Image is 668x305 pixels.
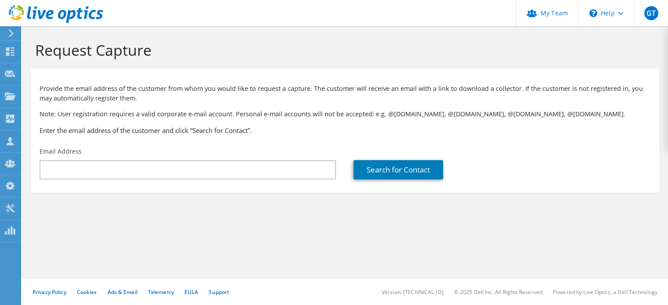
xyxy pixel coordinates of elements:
[382,288,444,296] li: Version: [TECHNICAL_ID]
[35,41,650,59] h1: Request Capture
[553,288,657,296] li: Powered by Live Optics, a Dell Technology
[184,288,198,296] a: EULA
[209,288,229,296] a: Support
[40,147,82,156] label: Email Address
[148,288,174,296] a: Telemetry
[108,288,137,296] a: Ads & Email
[354,160,443,179] a: Search for Contact
[644,6,658,20] span: GT
[40,109,650,119] p: Note: User registration requires a valid corporate e-mail account. Personal e-mail accounts will ...
[589,9,597,17] svg: \n
[77,288,97,296] a: Cookies
[454,288,542,296] li: © 2025 Dell Inc. All Rights Reserved
[40,84,650,103] p: Provide the email address of the customer from whom you would like to request a capture. The cust...
[32,288,66,296] a: Privacy Policy
[40,126,650,135] h3: Enter the email address of the customer and click “Search for Contact”.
